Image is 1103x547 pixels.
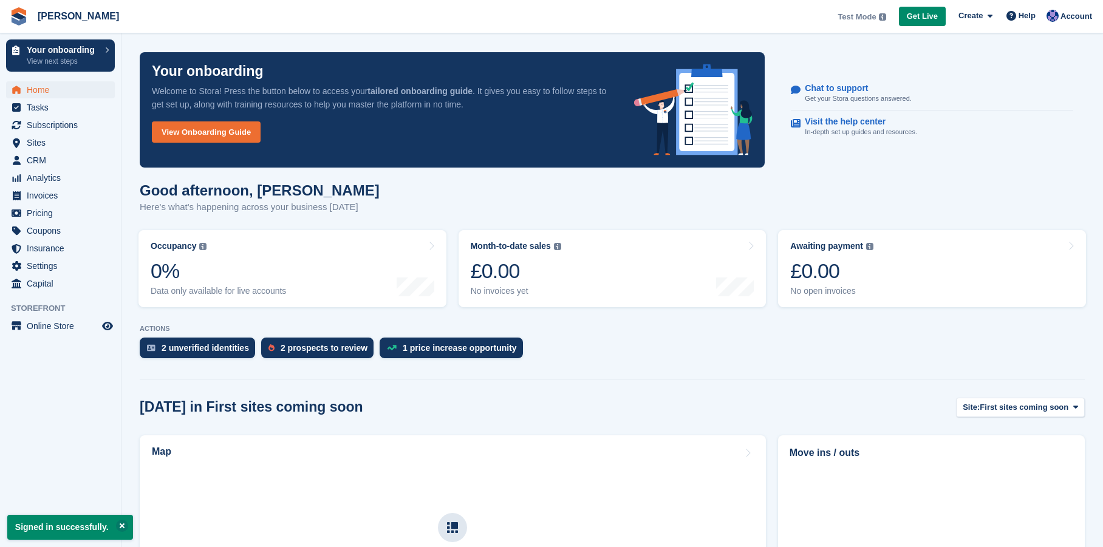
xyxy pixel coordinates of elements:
div: 2 prospects to review [281,343,367,353]
span: Account [1060,10,1092,22]
div: Data only available for live accounts [151,286,286,296]
div: £0.00 [790,259,873,284]
span: Help [1019,10,1036,22]
a: Awaiting payment £0.00 No open invoices [778,230,1086,307]
span: Capital [27,275,100,292]
span: Sites [27,134,100,151]
img: icon-info-grey-7440780725fd019a000dd9b08b2336e03edf1995a4989e88bcd33f0948082b44.svg [554,243,561,250]
img: icon-info-grey-7440780725fd019a000dd9b08b2336e03edf1995a4989e88bcd33f0948082b44.svg [199,243,207,250]
a: menu [6,275,115,292]
a: 1 price increase opportunity [380,338,529,364]
span: Online Store [27,318,100,335]
a: menu [6,257,115,274]
span: First sites coming soon [980,401,1068,413]
span: CRM [27,152,100,169]
a: Get Live [899,7,946,27]
div: No invoices yet [471,286,561,296]
a: Chat to support Get your Stora questions answered. [791,77,1073,110]
div: Occupancy [151,241,196,251]
a: menu [6,169,115,186]
img: map-icn-33ee37083ee616e46c38cad1a60f524a97daa1e2b2c8c0bc3eb3415660979fc1.svg [447,522,458,533]
img: prospect-51fa495bee0391a8d652442698ab0144808aea92771e9ea1ae160a38d050c398.svg [268,344,275,352]
div: 0% [151,259,286,284]
span: Create [958,10,983,22]
div: Month-to-date sales [471,241,551,251]
a: menu [6,240,115,257]
h2: [DATE] in First sites coming soon [140,399,363,415]
h2: Move ins / outs [790,446,1073,460]
p: Your onboarding [27,46,99,54]
a: menu [6,134,115,151]
p: Get your Stora questions answered. [805,93,911,104]
p: Chat to support [805,83,901,93]
a: menu [6,187,115,204]
img: stora-icon-8386f47178a22dfd0bd8f6a31ec36ba5ce8667c1dd55bd0f319d3a0aa187defe.svg [10,7,28,25]
p: ACTIONS [140,325,1085,333]
span: Coupons [27,222,100,239]
img: onboarding-info-6c161a55d2c0e0a8cae90662b2fe09162a5109e8cc188191df67fb4f79e88e88.svg [634,64,753,155]
a: menu [6,152,115,169]
a: 2 prospects to review [261,338,380,364]
span: Insurance [27,240,100,257]
span: Analytics [27,169,100,186]
div: No open invoices [790,286,873,296]
div: 2 unverified identities [162,343,249,353]
h1: Good afternoon, [PERSON_NAME] [140,182,380,199]
a: menu [6,117,115,134]
a: [PERSON_NAME] [33,6,124,26]
p: Your onboarding [152,64,264,78]
p: In-depth set up guides and resources. [805,127,917,137]
p: Here's what's happening across your business [DATE] [140,200,380,214]
a: menu [6,81,115,98]
span: Tasks [27,99,100,116]
div: Awaiting payment [790,241,863,251]
img: icon-info-grey-7440780725fd019a000dd9b08b2336e03edf1995a4989e88bcd33f0948082b44.svg [866,243,873,250]
img: price_increase_opportunities-93ffe204e8149a01c8c9dc8f82e8f89637d9d84a8eef4429ea346261dce0b2c0.svg [387,345,397,350]
div: £0.00 [471,259,561,284]
a: Preview store [100,319,115,333]
strong: tailored onboarding guide [367,86,473,96]
span: Subscriptions [27,117,100,134]
p: View next steps [27,56,99,67]
div: 1 price increase opportunity [403,343,517,353]
button: Site: First sites coming soon [956,398,1085,418]
p: Signed in successfully. [7,515,133,540]
span: Test Mode [838,11,876,23]
span: Settings [27,257,100,274]
img: Joel Isaksson [1047,10,1059,22]
a: menu [6,99,115,116]
span: Storefront [11,302,121,314]
span: Pricing [27,205,100,222]
a: Month-to-date sales £0.00 No invoices yet [459,230,767,307]
span: Invoices [27,187,100,204]
p: Visit the help center [805,117,907,127]
img: verify_identity-adf6edd0f0f0b5bbfe63781bf79b02c33cf7c696d77639b501bdc392416b5a36.svg [147,344,155,352]
a: 2 unverified identities [140,338,261,364]
span: Home [27,81,100,98]
a: Occupancy 0% Data only available for live accounts [138,230,446,307]
span: Site: [963,401,980,413]
a: View Onboarding Guide [152,121,261,143]
a: Visit the help center In-depth set up guides and resources. [791,110,1073,143]
img: icon-info-grey-7440780725fd019a000dd9b08b2336e03edf1995a4989e88bcd33f0948082b44.svg [879,13,886,21]
a: menu [6,318,115,335]
a: Your onboarding View next steps [6,39,115,72]
span: Get Live [907,10,938,22]
a: menu [6,222,115,239]
a: menu [6,205,115,222]
h2: Map [152,446,171,457]
p: Welcome to Stora! Press the button below to access your . It gives you easy to follow steps to ge... [152,84,615,111]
